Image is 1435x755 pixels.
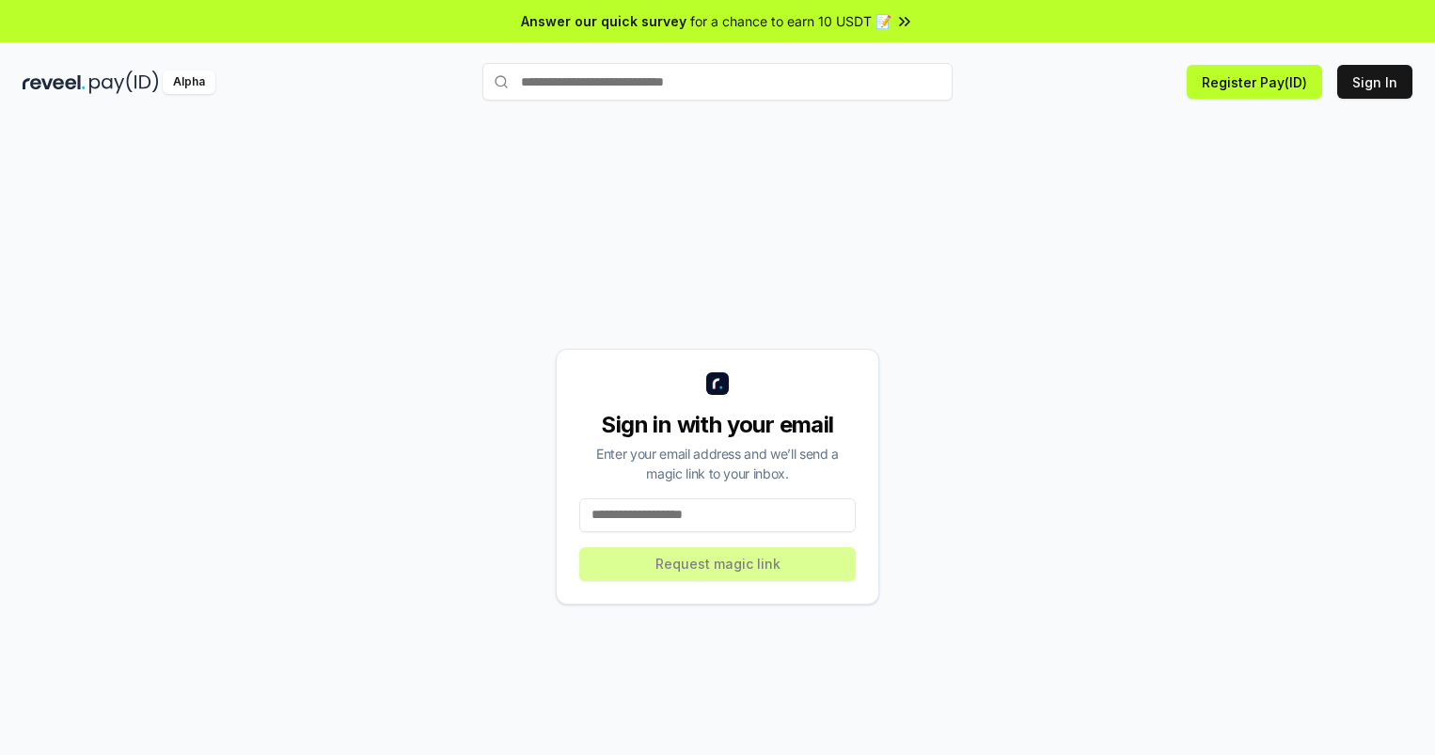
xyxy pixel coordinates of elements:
button: Sign In [1337,65,1412,99]
img: pay_id [89,71,159,94]
img: reveel_dark [23,71,86,94]
div: Sign in with your email [579,410,856,440]
div: Enter your email address and we’ll send a magic link to your inbox. [579,444,856,483]
img: logo_small [706,372,729,395]
div: Alpha [163,71,215,94]
span: Answer our quick survey [521,11,686,31]
button: Register Pay(ID) [1187,65,1322,99]
span: for a chance to earn 10 USDT 📝 [690,11,891,31]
